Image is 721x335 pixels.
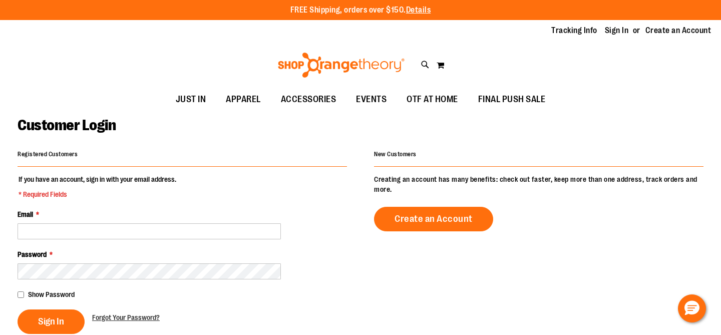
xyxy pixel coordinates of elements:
span: Show Password [28,290,75,298]
span: Customer Login [18,117,116,134]
p: FREE Shipping, orders over $150. [290,5,431,16]
a: FINAL PUSH SALE [468,88,556,111]
a: Create an Account [645,25,711,36]
legend: If you have an account, sign in with your email address. [18,174,177,199]
span: * Required Fields [19,189,176,199]
span: EVENTS [356,88,387,111]
span: Sign In [38,316,64,327]
p: Creating an account has many benefits: check out faster, keep more than one address, track orders... [374,174,703,194]
a: ACCESSORIES [271,88,346,111]
a: OTF AT HOME [397,88,468,111]
a: EVENTS [346,88,397,111]
a: Create an Account [374,207,493,231]
a: Details [406,6,431,15]
span: Password [18,250,47,258]
a: APPAREL [216,88,271,111]
img: Shop Orangetheory [276,53,406,78]
span: FINAL PUSH SALE [478,88,546,111]
span: OTF AT HOME [407,88,458,111]
a: Forgot Your Password? [92,312,160,322]
span: ACCESSORIES [281,88,336,111]
span: APPAREL [226,88,261,111]
a: Sign In [605,25,629,36]
button: Hello, have a question? Let’s chat. [678,294,706,322]
a: Tracking Info [551,25,597,36]
span: Create an Account [395,213,473,224]
span: Forgot Your Password? [92,313,160,321]
strong: Registered Customers [18,151,78,158]
span: JUST IN [176,88,206,111]
span: Email [18,210,33,218]
strong: New Customers [374,151,417,158]
a: JUST IN [166,88,216,111]
button: Sign In [18,309,85,334]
